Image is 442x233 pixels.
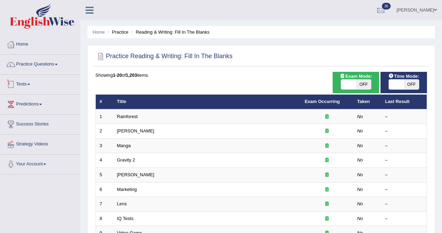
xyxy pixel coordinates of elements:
[130,29,209,35] li: Reading & Writing: Fill In The Blanks
[385,201,423,207] div: –
[113,73,122,78] b: 1-20
[305,186,349,193] div: Exam occurring question
[357,216,363,221] em: No
[0,155,80,172] a: Your Account
[381,95,427,109] th: Last Result
[357,143,363,148] em: No
[385,143,423,149] div: –
[113,95,301,109] th: Title
[0,95,80,112] a: Predictions
[0,55,80,72] a: Practice Questions
[333,72,379,93] div: Show exams occurring in exams
[386,73,422,80] span: Time Mode:
[385,215,423,222] div: –
[96,124,113,139] td: 2
[0,135,80,152] a: Strategy Videos
[337,73,375,80] span: Exam Mode:
[305,128,349,135] div: Exam occurring question
[95,51,233,62] h2: Practice Reading & Writing: Fill In The Blanks
[96,168,113,183] td: 5
[305,143,349,149] div: Exam occurring question
[305,114,349,120] div: Exam occurring question
[117,216,133,221] a: IQ Tests
[305,99,340,104] a: Exam Occurring
[0,35,80,52] a: Home
[385,172,423,178] div: –
[0,75,80,92] a: Tests
[117,157,135,163] a: Gravity 2
[305,201,349,207] div: Exam occurring question
[106,29,128,35] li: Practice
[305,215,349,222] div: Exam occurring question
[404,80,419,89] span: OFF
[117,143,131,148] a: Manga
[353,95,381,109] th: Taken
[385,186,423,193] div: –
[96,211,113,226] td: 8
[96,95,113,109] th: #
[385,128,423,135] div: –
[126,73,137,78] b: 1,203
[357,114,363,119] em: No
[117,187,137,192] a: Marketing
[357,172,363,177] em: No
[96,138,113,153] td: 3
[93,29,105,35] a: Home
[96,109,113,124] td: 1
[305,172,349,178] div: Exam occurring question
[96,182,113,197] td: 6
[305,157,349,164] div: Exam occurring question
[357,128,363,133] em: No
[117,201,127,206] a: Lens
[117,114,138,119] a: Rainforest
[385,157,423,164] div: –
[117,172,154,177] a: [PERSON_NAME]
[357,201,363,206] em: No
[96,153,113,168] td: 4
[0,115,80,132] a: Success Stories
[382,3,391,9] span: 36
[385,114,423,120] div: –
[96,197,113,212] td: 7
[117,128,154,133] a: [PERSON_NAME]
[357,187,363,192] em: No
[356,80,371,89] span: OFF
[95,72,427,78] div: Showing of items.
[357,157,363,163] em: No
